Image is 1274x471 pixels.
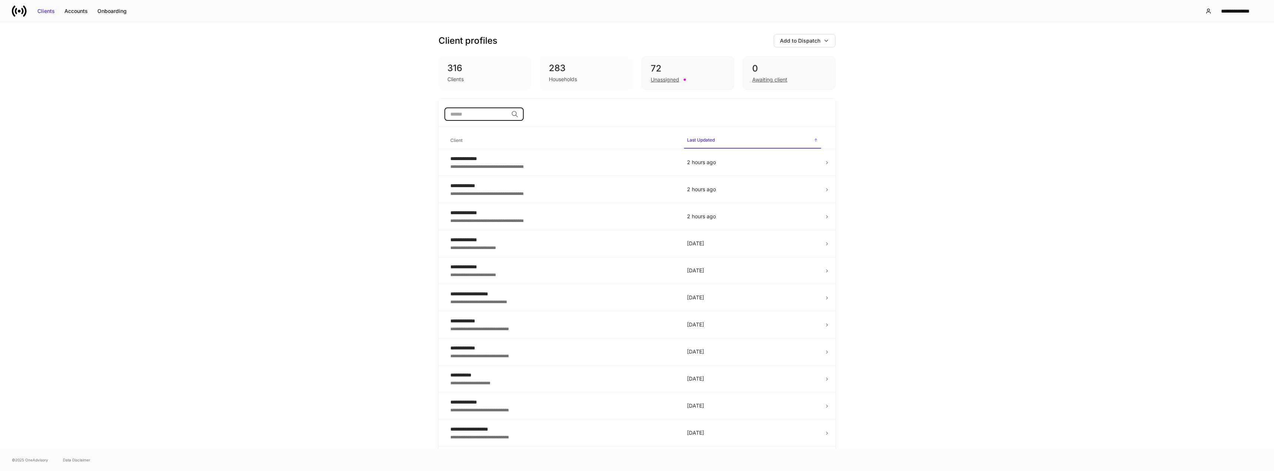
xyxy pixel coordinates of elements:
[743,56,836,90] div: 0Awaiting client
[687,186,818,193] p: 2 hours ago
[450,137,463,144] h6: Client
[549,76,577,83] div: Households
[37,7,55,15] div: Clients
[774,34,836,47] button: Add to Dispatch
[687,348,818,355] p: [DATE]
[63,457,90,463] a: Data Disclaimer
[641,56,734,90] div: 72Unassigned
[684,133,821,149] span: Last Updated
[687,429,818,437] p: [DATE]
[651,76,679,83] div: Unassigned
[447,133,678,148] span: Client
[687,321,818,328] p: [DATE]
[687,294,818,301] p: [DATE]
[651,63,725,74] div: 72
[549,62,624,74] div: 283
[687,402,818,409] p: [DATE]
[687,240,818,247] p: [DATE]
[60,5,93,17] button: Accounts
[687,375,818,382] p: [DATE]
[780,37,820,44] div: Add to Dispatch
[64,7,88,15] div: Accounts
[687,213,818,220] p: 2 hours ago
[752,76,787,83] div: Awaiting client
[447,76,464,83] div: Clients
[33,5,60,17] button: Clients
[97,7,127,15] div: Onboarding
[752,63,826,74] div: 0
[687,267,818,274] p: [DATE]
[12,457,48,463] span: © 2025 OneAdvisory
[438,35,497,47] h3: Client profiles
[447,62,522,74] div: 316
[93,5,131,17] button: Onboarding
[687,159,818,166] p: 2 hours ago
[687,136,715,143] h6: Last Updated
